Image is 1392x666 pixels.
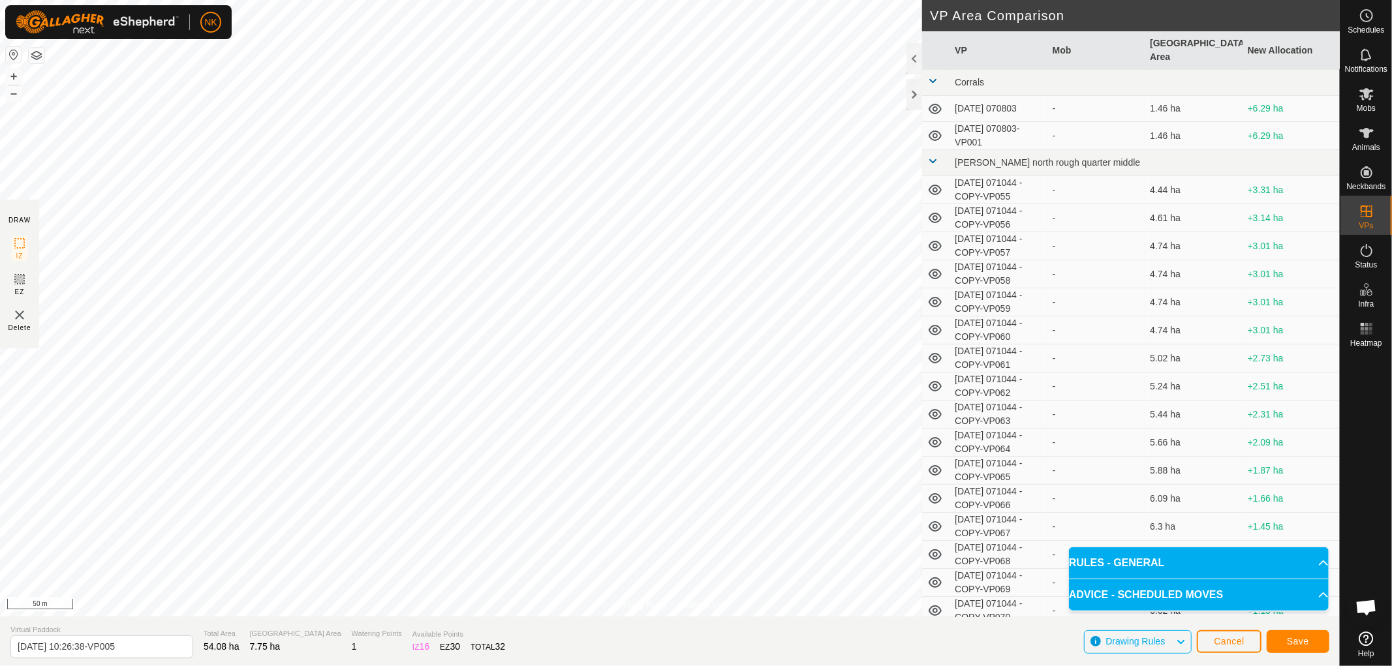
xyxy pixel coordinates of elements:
[1358,300,1374,308] span: Infra
[450,641,461,652] span: 30
[950,316,1047,344] td: [DATE] 071044 - COPY-VP060
[1243,344,1340,372] td: +2.73 ha
[950,344,1047,372] td: [DATE] 071044 - COPY-VP061
[250,641,281,652] span: 7.75 ha
[950,597,1047,625] td: [DATE] 071044 - COPY-VP070
[950,260,1047,288] td: [DATE] 071044 - COPY-VP058
[950,569,1047,597] td: [DATE] 071044 - COPY-VP069
[950,232,1047,260] td: [DATE] 071044 - COPY-VP057
[1145,372,1242,401] td: 5.24 ha
[950,204,1047,232] td: [DATE] 071044 - COPY-VP056
[950,401,1047,429] td: [DATE] 071044 - COPY-VP063
[1243,541,1340,569] td: +1.68 ha
[1053,576,1139,590] div: -
[1267,630,1329,653] button: Save
[1053,492,1139,506] div: -
[1145,457,1242,485] td: 5.88 ha
[6,68,22,84] button: +
[8,323,31,333] span: Delete
[1053,324,1139,337] div: -
[16,251,23,261] span: IZ
[1352,144,1380,151] span: Animals
[6,85,22,101] button: –
[1053,239,1139,253] div: -
[495,641,506,652] span: 32
[1145,122,1242,150] td: 1.46 ha
[1359,222,1373,230] span: VPs
[1053,211,1139,225] div: -
[1145,485,1242,513] td: 6.09 ha
[1145,176,1242,204] td: 4.44 ha
[352,641,357,652] span: 1
[1053,436,1139,449] div: -
[1145,96,1242,122] td: 1.46 ha
[930,8,1340,23] h2: VP Area Comparison
[204,628,240,639] span: Total Area
[1069,555,1165,571] span: RULES - GENERAL
[1069,579,1329,611] p-accordion-header: ADVICE - SCHEDULED MOVES
[1145,31,1242,70] th: [GEOGRAPHIC_DATA] Area
[950,372,1047,401] td: [DATE] 071044 - COPY-VP062
[1145,288,1242,316] td: 4.74 ha
[1214,636,1245,646] span: Cancel
[955,77,984,87] span: Corrals
[950,429,1047,457] td: [DATE] 071044 - COPY-VP064
[412,640,429,654] div: IZ
[352,628,402,639] span: Watering Points
[1053,604,1139,618] div: -
[1243,372,1340,401] td: +2.51 ha
[1197,630,1261,653] button: Cancel
[1053,408,1139,421] div: -
[1145,429,1242,457] td: 5.66 ha
[950,288,1047,316] td: [DATE] 071044 - COPY-VP059
[950,96,1047,122] td: [DATE] 070803
[29,48,44,63] button: Map Layers
[1243,513,1340,541] td: +1.45 ha
[1350,339,1382,347] span: Heatmap
[1243,122,1340,150] td: +6.29 ha
[1243,485,1340,513] td: +1.66 ha
[1053,352,1139,365] div: -
[16,10,179,34] img: Gallagher Logo
[1345,65,1387,73] span: Notifications
[1145,513,1242,541] td: 6.3 ha
[1145,204,1242,232] td: 4.61 ha
[618,599,667,611] a: Privacy Policy
[950,31,1047,70] th: VP
[15,287,25,297] span: EZ
[950,457,1047,485] td: [DATE] 071044 - COPY-VP065
[1053,548,1139,562] div: -
[1243,401,1340,429] td: +2.31 ha
[471,640,505,654] div: TOTAL
[1053,183,1139,197] div: -
[1243,31,1340,70] th: New Allocation
[1340,626,1392,663] a: Help
[1053,267,1139,281] div: -
[1145,401,1242,429] td: 5.44 ha
[1348,26,1384,34] span: Schedules
[1053,129,1139,143] div: -
[1053,380,1139,393] div: -
[440,640,460,654] div: EZ
[12,307,27,323] img: VP
[1355,261,1377,269] span: Status
[955,157,1140,168] span: [PERSON_NAME] north rough quarter middle
[950,176,1047,204] td: [DATE] 071044 - COPY-VP055
[1069,547,1329,579] p-accordion-header: RULES - GENERAL
[1053,520,1139,534] div: -
[683,599,721,611] a: Contact Us
[1145,232,1242,260] td: 4.74 ha
[1053,295,1139,309] div: -
[6,47,22,63] button: Reset Map
[1069,587,1223,603] span: ADVICE - SCHEDULED MOVES
[1287,636,1309,646] span: Save
[1347,588,1386,627] div: Open chat
[1145,344,1242,372] td: 5.02 ha
[1243,176,1340,204] td: +3.31 ha
[950,541,1047,569] td: [DATE] 071044 - COPY-VP068
[1346,183,1385,190] span: Neckbands
[420,641,430,652] span: 16
[1357,104,1376,112] span: Mobs
[1358,650,1374,658] span: Help
[1106,636,1165,646] span: Drawing Rules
